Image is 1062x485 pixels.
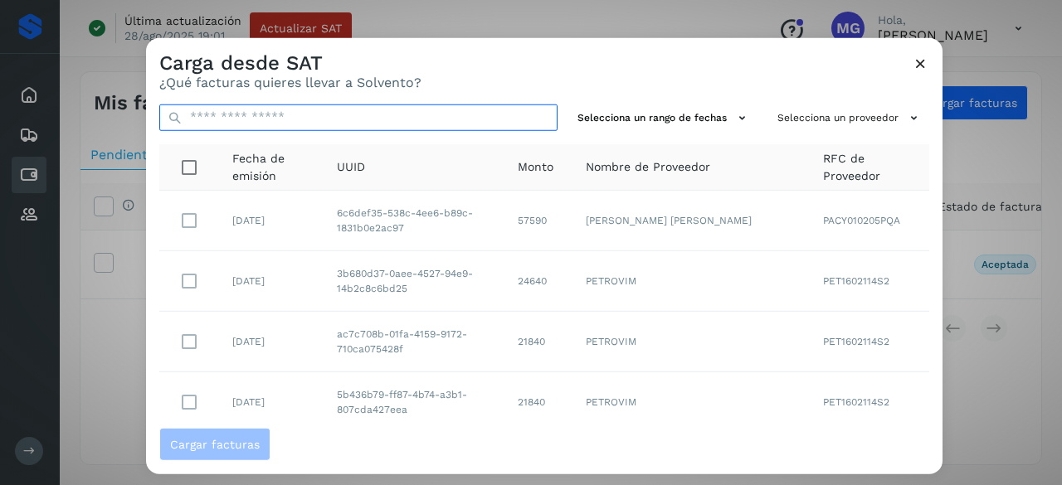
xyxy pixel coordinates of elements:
h3: Carga desde SAT [159,51,421,75]
td: [DATE] [219,251,324,312]
td: PET1602114S2 [810,312,929,372]
td: PACY010205PQA [810,191,929,251]
td: [DATE] [219,372,324,433]
td: [DATE] [219,191,324,251]
td: PET1602114S2 [810,251,929,312]
span: UUID [337,158,365,176]
td: [PERSON_NAME] [PERSON_NAME] [572,191,810,251]
span: RFC de Proveedor [823,150,916,185]
span: Monto [518,158,553,176]
button: Selecciona un rango de fechas [571,104,758,131]
p: ¿Qué facturas quieres llevar a Solvento? [159,75,421,90]
span: Fecha de emisión [232,150,310,185]
td: 57590 [504,191,572,251]
span: Nombre de Proveedor [586,158,710,176]
span: Cargar facturas [170,439,260,450]
td: PETROVIM [572,251,810,312]
td: ac7c708b-01fa-4159-9172-710ca075428f [324,312,504,372]
td: [DATE] [219,312,324,372]
td: 21840 [504,312,572,372]
td: 6c6def35-538c-4ee6-b89c-1831b0e2ac97 [324,191,504,251]
td: 5b436b79-ff87-4b74-a3b1-807cda427eea [324,372,504,433]
button: Cargar facturas [159,428,270,461]
td: PETROVIM [572,312,810,372]
td: 3b680d37-0aee-4527-94e9-14b2c8c6bd25 [324,251,504,312]
td: PET1602114S2 [810,372,929,433]
button: Selecciona un proveedor [771,104,929,131]
td: PETROVIM [572,372,810,433]
td: 21840 [504,372,572,433]
td: 24640 [504,251,572,312]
